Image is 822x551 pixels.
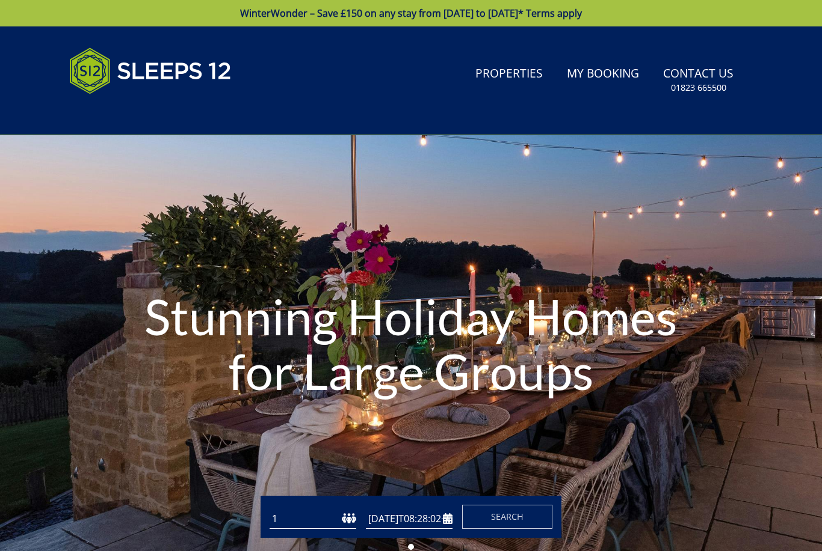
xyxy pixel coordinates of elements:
img: Sleeps 12 [69,41,232,101]
span: Search [491,511,524,522]
button: Search [462,505,552,529]
iframe: Customer reviews powered by Trustpilot [63,108,190,118]
small: 01823 665500 [671,82,726,94]
h1: Stunning Holiday Homes for Large Groups [123,265,699,421]
a: Contact Us01823 665500 [658,61,738,100]
a: Properties [471,61,548,88]
input: Arrival Date [366,509,453,529]
a: My Booking [562,61,644,88]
